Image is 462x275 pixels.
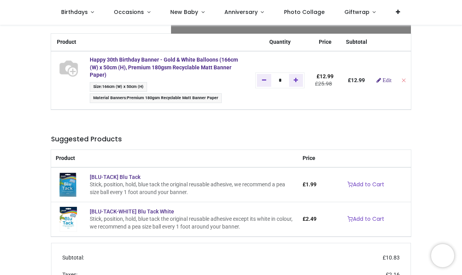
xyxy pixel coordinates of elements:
[431,244,454,267] iframe: Brevo live chat
[303,216,317,222] span: £
[309,34,341,51] th: Price
[341,34,372,51] th: Subtotal
[317,73,334,79] span: £
[56,207,80,232] img: [BLU-TACK-WHITE] Blu Tack White
[320,73,334,79] span: 12.99
[303,181,317,187] span: £
[257,74,271,86] a: Remove one
[90,93,222,103] span: :
[383,77,392,83] span: Edit
[401,77,406,83] a: Remove from cart
[342,178,389,191] a: Add to Cart
[56,172,80,197] img: [BLU-TACK] Blu Tack
[289,74,303,86] a: Add one
[348,77,365,83] b: £
[386,254,400,261] span: 10.83
[170,8,198,16] span: New Baby
[90,208,174,215] a: [BLU-TACK-WHITE] Blu Tack White
[90,57,238,78] a: Happy 30th Birthday Banner - Gold & White Balloons (166cm (W) x 50cm (H), Premium 180gsm Recyclab...
[61,8,88,16] span: Birthdays
[315,81,332,87] del: £
[318,81,332,87] span: 25.98
[90,215,293,230] div: Stick, position, hold, blue tack the original reusable adhesive except its white in colour, we re...
[51,150,298,167] th: Product
[93,95,126,100] span: Material Banners
[351,77,365,83] span: 12.99
[383,254,400,261] span: £
[284,8,325,16] span: Photo Collage
[224,8,258,16] span: Anniversary
[306,216,317,222] span: 2.49
[58,249,245,266] td: Subtotal:
[306,181,317,187] span: 1.99
[56,216,80,222] a: [BLU-TACK-WHITE] Blu Tack White
[269,39,291,45] span: Quantity
[298,150,321,167] th: Price
[344,8,370,16] span: Giftwrap
[56,181,80,187] a: [BLU-TACK] Blu Tack
[127,95,218,100] span: Premium 180gsm Recyclable Matt Banner Paper
[51,134,411,144] h5: Suggested Products
[376,77,392,83] a: Edit
[51,34,85,51] th: Product
[90,174,140,180] a: [BLU-TACK] Blu Tack
[57,56,80,80] img: S72463 - [BN-01143-166W50H-BANNER_NW] Happy 30th Birthday Banner - Gold & White Balloons (166cm (...
[93,84,101,89] span: Size
[90,181,293,196] div: Stick, position, hold, blue tack the original reusable adhesive, we recommend a pea size ball eve...
[90,82,147,92] span: :
[114,8,144,16] span: Occasions
[342,213,389,226] a: Add to Cart
[102,84,144,89] span: 166cm (W) x 50cm (H)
